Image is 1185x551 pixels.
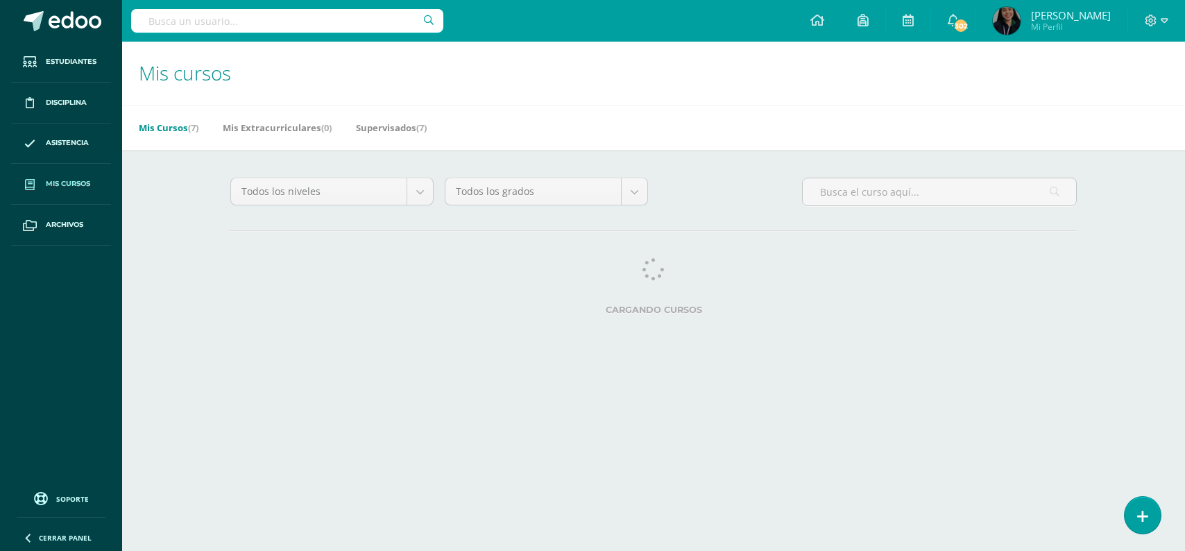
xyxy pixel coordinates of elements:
[46,219,83,230] span: Archivos
[46,97,87,108] span: Disciplina
[993,7,1021,35] img: 05b0c392cdf5122faff8de1dd3fa3244.png
[139,117,198,139] a: Mis Cursos(7)
[11,83,111,124] a: Disciplina
[11,164,111,205] a: Mis cursos
[139,60,231,86] span: Mis cursos
[356,117,427,139] a: Supervisados(7)
[46,56,96,67] span: Estudiantes
[46,137,89,149] span: Asistencia
[321,121,332,134] span: (0)
[231,178,433,205] a: Todos los niveles
[11,124,111,164] a: Asistencia
[230,305,1077,315] label: Cargando cursos
[17,489,105,507] a: Soporte
[803,178,1076,205] input: Busca el curso aquí...
[241,178,396,205] span: Todos los niveles
[46,178,90,189] span: Mis cursos
[456,178,611,205] span: Todos los grados
[1031,8,1111,22] span: [PERSON_NAME]
[1031,21,1111,33] span: Mi Perfil
[131,9,443,33] input: Busca un usuario...
[953,18,969,33] span: 302
[39,533,92,543] span: Cerrar panel
[223,117,332,139] a: Mis Extracurriculares(0)
[11,205,111,246] a: Archivos
[56,494,89,504] span: Soporte
[416,121,427,134] span: (7)
[11,42,111,83] a: Estudiantes
[445,178,647,205] a: Todos los grados
[188,121,198,134] span: (7)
